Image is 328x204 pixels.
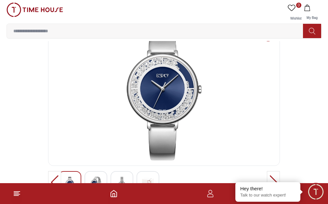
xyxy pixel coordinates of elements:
span: 0 [296,3,301,8]
a: Home [110,190,118,197]
div: Chat Widget [307,183,325,201]
button: My Bag [303,3,321,23]
img: Ecstacy Women's Analog Green Dial Watch - E23501-GBGG [54,30,274,160]
div: Hey there! [240,185,295,192]
img: Ecstacy Women's Analog Green Dial Watch - E23501-GBGG [116,177,128,192]
a: 0Wishlist [286,3,303,23]
img: Ecstacy Women's Analog Green Dial Watch - E23501-GBGG [142,177,154,192]
p: Talk to our watch expert! [240,193,295,198]
img: ... [7,3,63,17]
span: Wishlist [288,17,304,20]
img: Ecstacy Women's Analog Green Dial Watch - E23501-GBGG [64,177,76,192]
img: Ecstacy Women's Analog Green Dial Watch - E23501-GBGG [90,177,102,192]
span: My Bag [304,16,320,20]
